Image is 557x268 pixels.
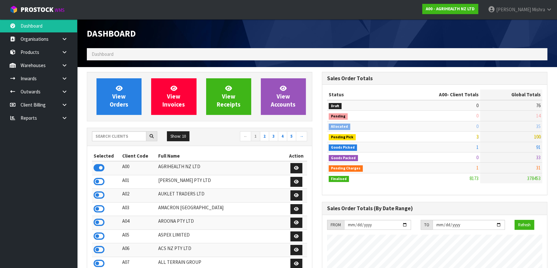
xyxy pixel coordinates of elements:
span: Goods Picked [329,144,357,151]
span: 1 [476,165,479,171]
span: Goods Packed [329,155,358,161]
th: Selected [92,151,121,161]
td: AGRIHEALTH NZ LTD [157,161,286,175]
span: Pending [329,113,348,120]
th: Client Code [121,151,156,161]
td: ACS NZ PTY LTD [157,243,286,257]
span: 35 [536,123,541,129]
span: ProStock [21,5,53,14]
span: View Invoices [162,84,185,108]
span: 33 [536,154,541,160]
span: Pending Pick [329,134,356,141]
th: Global Totals [480,90,542,100]
nav: Page navigation [205,131,307,143]
span: Allocated [329,124,350,130]
th: - Client Totals [398,90,480,100]
a: ViewInvoices [151,78,196,115]
td: A05 [121,229,156,243]
th: Full Name [157,151,286,161]
span: Mishra [532,6,545,13]
span: 0 [476,123,479,129]
a: ViewOrders [96,78,142,115]
input: Search clients [92,131,146,141]
td: AMACRON [GEOGRAPHIC_DATA] [157,202,286,216]
h3: Sales Order Totals (By Date Range) [327,205,542,212]
td: A03 [121,202,156,216]
span: Draft [329,103,342,109]
button: Refresh [515,220,534,230]
span: 3 [476,134,479,140]
span: 100 [534,134,541,140]
a: 3 [269,131,278,142]
td: [PERSON_NAME] PTY LTD [157,175,286,189]
span: [PERSON_NAME] [496,6,531,13]
th: Action [286,151,307,161]
span: View Receipts [217,84,241,108]
td: A01 [121,175,156,189]
a: 1 [251,131,260,142]
span: 0 [476,102,479,108]
span: 378453 [527,175,541,181]
a: ViewAccounts [261,78,306,115]
span: 8173 [470,175,479,181]
img: cube-alt.png [10,5,18,13]
span: A00 [439,91,447,98]
a: 2 [260,131,269,142]
td: AROONA PTY LTD [157,216,286,230]
a: → [296,131,307,142]
td: ASPEX LIMITED [157,229,286,243]
button: Show: 10 [167,131,189,142]
a: ViewReceipts [206,78,251,115]
td: A04 [121,216,156,230]
a: 4 [278,131,287,142]
th: Status [327,90,398,100]
span: View Accounts [271,84,296,108]
a: A00 - AGRIHEALTH NZ LTD [422,4,478,14]
span: 91 [536,144,541,150]
td: A02 [121,189,156,203]
span: 0 [476,154,479,160]
div: FROM [327,220,344,230]
span: Pending Charges [329,165,363,172]
h3: Sales Order Totals [327,75,542,82]
div: TO [421,220,433,230]
td: A06 [121,243,156,257]
span: 14 [536,113,541,119]
td: A00 [121,161,156,175]
span: View Orders [110,84,128,108]
span: Finalised [329,176,349,182]
strong: A00 - AGRIHEALTH NZ LTD [426,6,475,12]
span: 0 [476,113,479,119]
small: WMS [55,7,65,13]
span: 31 [536,165,541,171]
td: AUKLET TRADERS LTD [157,189,286,203]
span: 1 [476,144,479,150]
span: 76 [536,102,541,108]
span: Dashboard [92,51,114,57]
a: ← [240,131,251,142]
span: Dashboard [87,28,136,39]
a: 5 [287,131,296,142]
